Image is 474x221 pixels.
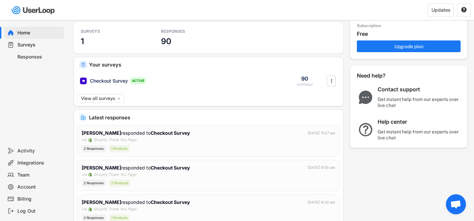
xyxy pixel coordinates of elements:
div: ACTIVE [130,77,146,84]
div: Get instant help from our experts over live chat [378,129,461,141]
div: Activity [17,148,62,154]
div: Free [357,30,464,37]
div: RESPONSES [297,83,313,87]
div: Get instant help from our experts over live chat [378,96,461,108]
strong: Checkout Survey [151,199,190,205]
div: RESPONSES [161,29,221,34]
div: 90 [301,75,308,82]
div: Latest responses [89,115,338,120]
button: Upgrade plan [357,40,461,52]
div: via [82,137,87,143]
div: Shopify Thank You Page [93,206,136,212]
div: via [82,206,87,212]
div: Shopify Thank You Page [93,137,136,143]
img: userloop-logo-01.svg [10,3,57,17]
strong: Checkout Survey [151,130,190,136]
div: Shopify Thank You Page [93,172,136,178]
div: Integrations [17,160,62,166]
button:  [461,7,467,13]
div: responded to [82,129,191,136]
div: [DATE] 9:55 am [308,165,335,171]
h3: 90 [161,36,171,46]
div: Responses [17,54,62,60]
button:  [328,76,335,86]
div: 2 Responses [82,180,106,187]
div: 2 Products [109,180,130,187]
img: 1156660_ecommerce_logo_shopify_icon%20%281%29.png [88,207,92,211]
div: SURVEYS [81,29,141,34]
div: Home [17,30,62,36]
strong: [PERSON_NAME] [82,130,121,136]
img: 1156660_ecommerce_logo_shopify_icon%20%281%29.png [88,173,92,177]
img: QuestionMarkInverseMajor.svg [357,123,374,136]
div: 2 Responses [82,145,106,152]
div: responded to [82,164,191,171]
div: Updates [431,8,450,12]
h3: 1 [81,36,84,46]
strong: [PERSON_NAME] [82,165,121,171]
div: Open chat [446,194,466,214]
img: ChatMajor.svg [357,91,374,104]
div: Your surveys [89,62,338,67]
div: 1 Products [109,145,130,152]
div: Billing [17,196,62,202]
img: 1156660_ecommerce_logo_shopify_icon%20%281%29.png [88,138,92,142]
div: Team [17,172,62,178]
div: [DATE] 9:32 am [308,200,335,205]
div: Checkout Survey [90,78,128,84]
strong: Checkout Survey [151,165,190,171]
div: via [82,172,87,178]
text:  [331,77,332,84]
div: Need help? [357,72,404,79]
div: Help center [378,118,461,125]
strong: [PERSON_NAME] [82,199,121,205]
div: [DATE] 11:27 am [308,130,335,136]
button: View all surveys → [77,94,125,103]
div: Account [17,184,62,190]
div: Subscription [357,23,381,29]
div: Contact support [378,86,461,93]
div: Surveys [17,42,62,48]
div: Log Out [17,208,62,214]
div: responded to [82,199,191,206]
img: IncomingMajor.svg [81,115,86,120]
